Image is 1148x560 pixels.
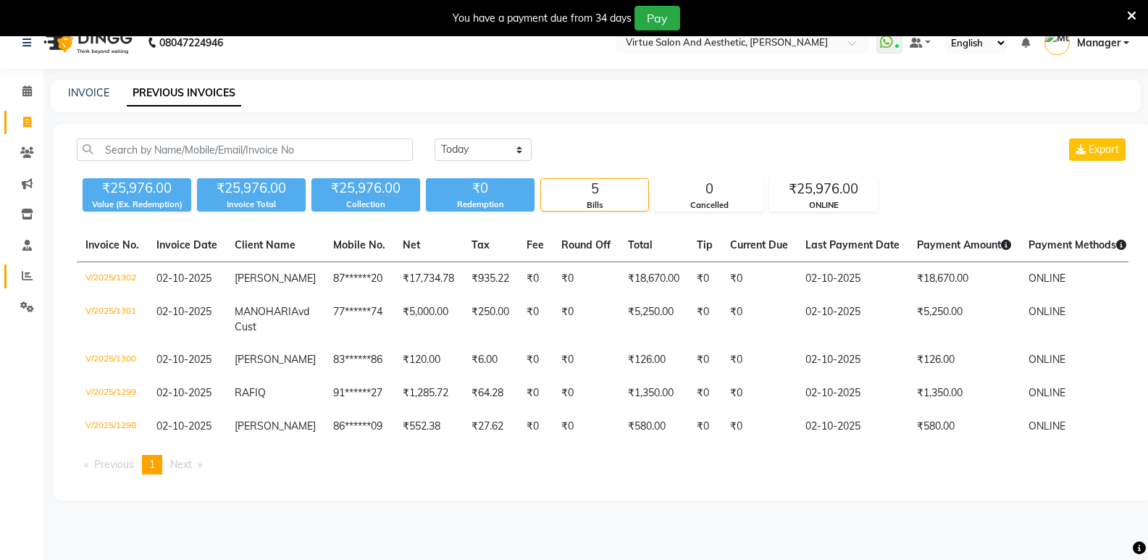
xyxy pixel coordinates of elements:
td: ₹0 [721,262,797,296]
td: 02-10-2025 [797,343,908,377]
td: ₹0 [721,343,797,377]
td: ₹126.00 [619,343,688,377]
span: Round Off [561,238,611,251]
span: ONLINE [1028,386,1065,399]
td: ₹0 [518,296,553,343]
td: ₹17,734.78 [394,262,463,296]
td: ₹580.00 [908,410,1020,443]
div: 0 [655,179,763,199]
td: ₹0 [553,377,619,410]
td: V/2025/1301 [77,296,148,343]
nav: Pagination [77,455,1128,475]
td: ₹6.00 [463,343,518,377]
span: [PERSON_NAME] [235,419,316,432]
span: Invoice Date [156,238,217,251]
div: ₹25,976.00 [770,179,877,199]
span: Manager [1077,35,1120,51]
span: Mobile No. [333,238,385,251]
span: [PERSON_NAME] [235,353,316,366]
img: Manager [1044,30,1070,55]
td: ₹0 [688,296,721,343]
td: ₹0 [553,410,619,443]
span: Export [1089,143,1119,156]
span: MANOHARI [235,305,291,318]
td: ₹0 [688,343,721,377]
span: Tip [697,238,713,251]
td: ₹552.38 [394,410,463,443]
td: ₹5,000.00 [394,296,463,343]
span: Tax [472,238,490,251]
div: ₹25,976.00 [311,178,420,198]
td: V/2025/1300 [77,343,148,377]
div: 5 [541,179,648,199]
td: ₹250.00 [463,296,518,343]
td: ₹5,250.00 [619,296,688,343]
td: ₹27.62 [463,410,518,443]
input: Search by Name/Mobile/Email/Invoice No [77,138,413,161]
div: You have a payment due from 34 days [453,11,632,26]
span: ONLINE [1028,272,1065,285]
td: 02-10-2025 [797,377,908,410]
span: 02-10-2025 [156,305,211,318]
b: 08047224946 [159,22,223,63]
button: Export [1069,138,1126,161]
span: Fee [527,238,544,251]
span: 02-10-2025 [156,353,211,366]
span: ONLINE [1028,419,1065,432]
td: ₹0 [518,410,553,443]
img: logo [37,22,136,63]
td: ₹580.00 [619,410,688,443]
td: ₹0 [518,262,553,296]
div: Bills [541,199,648,212]
div: Collection [311,198,420,211]
td: ₹1,350.00 [908,377,1020,410]
td: ₹1,350.00 [619,377,688,410]
span: 02-10-2025 [156,386,211,399]
span: ONLINE [1028,305,1065,318]
td: ₹0 [721,296,797,343]
div: Value (Ex. Redemption) [83,198,191,211]
span: Next [170,458,192,471]
a: PREVIOUS INVOICES [127,80,241,106]
span: Payment Methods [1028,238,1126,251]
div: Cancelled [655,199,763,212]
td: V/2025/1302 [77,262,148,296]
button: Pay [634,6,680,30]
td: 02-10-2025 [797,410,908,443]
div: ₹25,976.00 [197,178,306,198]
td: 02-10-2025 [797,262,908,296]
span: Invoice No. [85,238,139,251]
td: ₹0 [553,262,619,296]
span: 02-10-2025 [156,419,211,432]
td: ₹18,670.00 [908,262,1020,296]
td: ₹0 [553,343,619,377]
div: ONLINE [770,199,877,212]
td: ₹64.28 [463,377,518,410]
td: ₹935.22 [463,262,518,296]
span: Net [403,238,420,251]
td: ₹0 [518,343,553,377]
span: Current Due [730,238,788,251]
td: ₹18,670.00 [619,262,688,296]
div: Redemption [426,198,535,211]
td: ₹5,250.00 [908,296,1020,343]
span: Payment Amount [917,238,1011,251]
td: ₹0 [518,377,553,410]
div: ₹0 [426,178,535,198]
a: INVOICE [68,86,109,99]
div: ₹25,976.00 [83,178,191,198]
td: ₹0 [721,410,797,443]
span: [PERSON_NAME] [235,272,316,285]
td: V/2025/1299 [77,377,148,410]
td: ₹0 [721,377,797,410]
td: ₹0 [553,296,619,343]
td: ₹126.00 [908,343,1020,377]
td: ₹0 [688,377,721,410]
span: Total [628,238,653,251]
td: ₹1,285.72 [394,377,463,410]
td: ₹0 [688,262,721,296]
span: ONLINE [1028,353,1065,366]
span: Previous [94,458,134,471]
div: Invoice Total [197,198,306,211]
td: V/2025/1298 [77,410,148,443]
